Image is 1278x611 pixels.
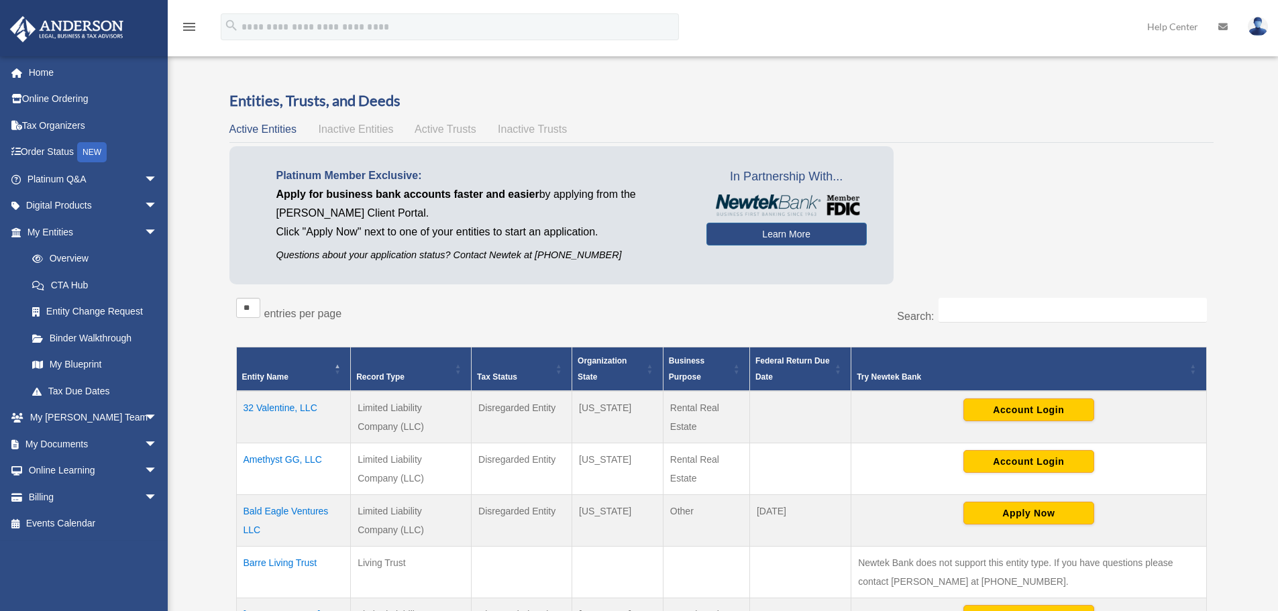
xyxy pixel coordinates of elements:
td: [US_STATE] [572,391,663,443]
h3: Entities, Trusts, and Deeds [229,91,1214,111]
a: Platinum Q&Aarrow_drop_down [9,166,178,192]
button: Account Login [963,450,1094,473]
span: arrow_drop_down [144,192,171,220]
td: [US_STATE] [572,443,663,495]
span: Active Trusts [415,123,476,135]
th: Entity Name: Activate to invert sorting [236,347,351,392]
i: search [224,18,239,33]
td: Living Trust [351,547,472,598]
td: Rental Real Estate [663,391,749,443]
td: Other [663,495,749,547]
div: NEW [77,142,107,162]
td: Rental Real Estate [663,443,749,495]
span: Tax Status [477,372,517,382]
td: Bald Eagle Ventures LLC [236,495,351,547]
span: Apply for business bank accounts faster and easier [276,188,539,200]
a: Account Login [963,404,1094,414]
span: arrow_drop_down [144,404,171,432]
a: Entity Change Request [19,298,171,325]
td: Disregarded Entity [472,391,572,443]
a: Home [9,59,178,86]
th: Record Type: Activate to sort [351,347,472,392]
span: Entity Name [242,372,288,382]
p: Questions about your application status? Contact Newtek at [PHONE_NUMBER] [276,247,686,264]
th: Business Purpose: Activate to sort [663,347,749,392]
span: arrow_drop_down [144,166,171,193]
a: Digital Productsarrow_drop_down [9,192,178,219]
button: Account Login [963,398,1094,421]
td: Barre Living Trust [236,547,351,598]
label: Search: [897,311,934,322]
span: In Partnership With... [706,166,867,188]
td: Newtek Bank does not support this entity type. If you have questions please contact [PERSON_NAME]... [851,547,1206,598]
span: Inactive Entities [318,123,393,135]
a: Overview [19,245,164,272]
span: arrow_drop_down [144,457,171,485]
a: Billingarrow_drop_down [9,484,178,510]
a: Online Learningarrow_drop_down [9,457,178,484]
a: Order StatusNEW [9,139,178,166]
span: Inactive Trusts [498,123,567,135]
a: My Blueprint [19,351,171,378]
div: Try Newtek Bank [857,369,1185,385]
label: entries per page [264,308,342,319]
img: NewtekBankLogoSM.png [713,195,860,216]
span: Active Entities [229,123,297,135]
span: arrow_drop_down [144,431,171,458]
a: Tax Due Dates [19,378,171,404]
a: Tax Organizers [9,112,178,139]
td: Amethyst GG, LLC [236,443,351,495]
td: Limited Liability Company (LLC) [351,391,472,443]
td: Limited Liability Company (LLC) [351,443,472,495]
a: CTA Hub [19,272,171,298]
img: User Pic [1248,17,1268,36]
span: Business Purpose [669,356,704,382]
a: Binder Walkthrough [19,325,171,351]
p: Click "Apply Now" next to one of your entities to start an application. [276,223,686,241]
td: Disregarded Entity [472,495,572,547]
span: Organization State [578,356,627,382]
td: [DATE] [749,495,851,547]
td: Disregarded Entity [472,443,572,495]
td: [US_STATE] [572,495,663,547]
button: Apply Now [963,502,1094,524]
th: Try Newtek Bank : Activate to sort [851,347,1206,392]
td: 32 Valentine, LLC [236,391,351,443]
a: Events Calendar [9,510,178,537]
a: Account Login [963,455,1094,466]
span: arrow_drop_down [144,484,171,511]
a: menu [181,23,197,35]
a: My Entitiesarrow_drop_down [9,219,171,245]
a: Online Ordering [9,86,178,113]
th: Tax Status: Activate to sort [472,347,572,392]
p: by applying from the [PERSON_NAME] Client Portal. [276,185,686,223]
span: Record Type [356,372,405,382]
th: Federal Return Due Date: Activate to sort [749,347,851,392]
span: Federal Return Due Date [755,356,830,382]
a: My [PERSON_NAME] Teamarrow_drop_down [9,404,178,431]
i: menu [181,19,197,35]
th: Organization State: Activate to sort [572,347,663,392]
p: Platinum Member Exclusive: [276,166,686,185]
a: Learn More [706,223,867,245]
span: arrow_drop_down [144,219,171,246]
a: My Documentsarrow_drop_down [9,431,178,457]
img: Anderson Advisors Platinum Portal [6,16,127,42]
td: Limited Liability Company (LLC) [351,495,472,547]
